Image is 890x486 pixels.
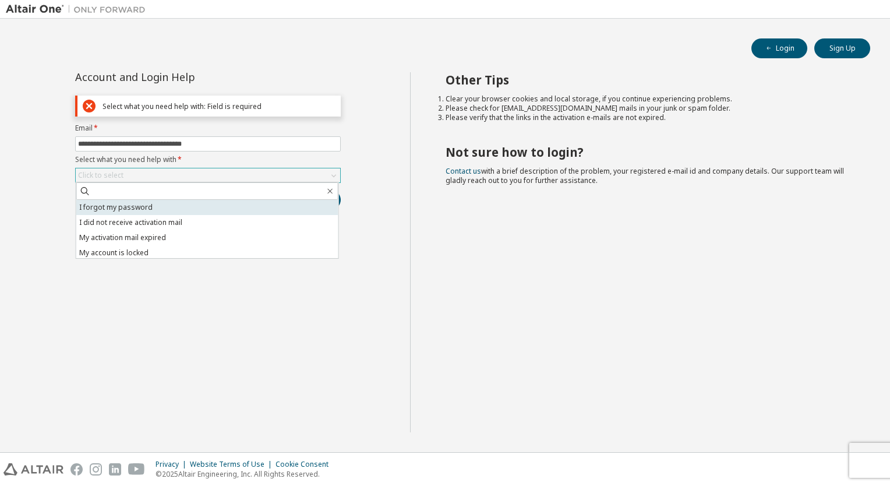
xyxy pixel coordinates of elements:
img: instagram.svg [90,463,102,476]
li: Please check for [EMAIL_ADDRESS][DOMAIN_NAME] mails in your junk or spam folder. [446,104,850,113]
li: Please verify that the links in the activation e-mails are not expired. [446,113,850,122]
img: youtube.svg [128,463,145,476]
p: © 2025 Altair Engineering, Inc. All Rights Reserved. [156,469,335,479]
h2: Not sure how to login? [446,145,850,160]
h2: Other Tips [446,72,850,87]
img: Altair One [6,3,151,15]
a: Contact us [446,166,481,176]
div: Website Terms of Use [190,460,276,469]
label: Select what you need help with [75,155,341,164]
img: altair_logo.svg [3,463,63,476]
img: linkedin.svg [109,463,121,476]
li: Clear your browser cookies and local storage, if you continue experiencing problems. [446,94,850,104]
div: Cookie Consent [276,460,335,469]
li: I forgot my password [76,200,338,215]
span: with a brief description of the problem, your registered e-mail id and company details. Our suppo... [446,166,844,185]
button: Sign Up [814,38,870,58]
div: Privacy [156,460,190,469]
label: Email [75,124,341,133]
div: Account and Login Help [75,72,288,82]
div: Click to select [76,168,340,182]
div: Click to select [78,171,123,180]
div: Select what you need help with: Field is required [103,102,335,111]
img: facebook.svg [70,463,83,476]
button: Login [751,38,807,58]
